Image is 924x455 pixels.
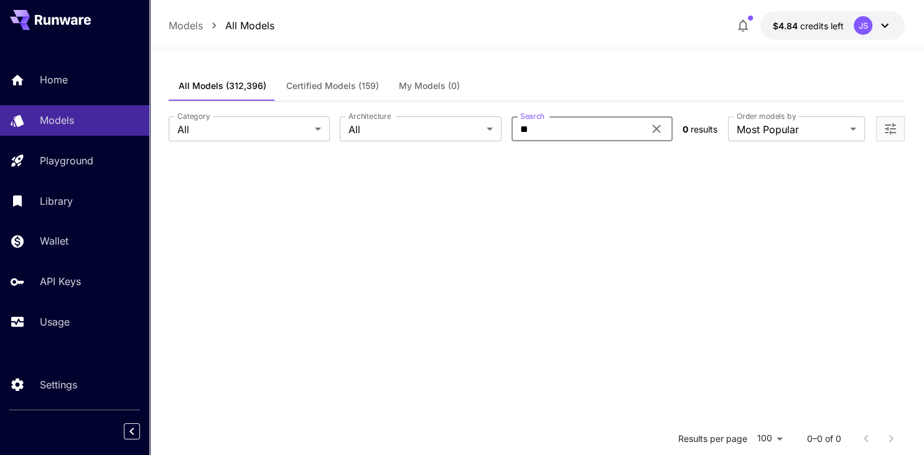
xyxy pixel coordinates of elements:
[807,433,841,445] p: 0–0 of 0
[737,111,796,121] label: Order models by
[854,16,872,35] div: JS
[177,122,310,137] span: All
[40,314,70,329] p: Usage
[40,153,93,168] p: Playground
[124,423,140,439] button: Collapse sidebar
[286,80,379,91] span: Certified Models (159)
[169,18,274,33] nav: breadcrumb
[225,18,274,33] a: All Models
[40,72,68,87] p: Home
[760,11,905,40] button: $4.84012JS
[348,122,481,137] span: All
[737,122,845,137] span: Most Popular
[40,274,81,289] p: API Keys
[40,113,74,128] p: Models
[399,80,460,91] span: My Models (0)
[169,18,203,33] a: Models
[40,194,73,209] p: Library
[40,377,77,392] p: Settings
[40,233,68,248] p: Wallet
[691,124,717,134] span: results
[773,21,800,31] span: $4.84
[800,21,844,31] span: credits left
[752,429,787,448] div: 100
[177,111,210,121] label: Category
[179,80,266,91] span: All Models (312,396)
[773,19,844,32] div: $4.84012
[133,420,149,443] div: Collapse sidebar
[348,111,391,121] label: Architecture
[520,111,544,121] label: Search
[678,433,747,445] p: Results per page
[683,124,688,134] span: 0
[883,121,898,137] button: Open more filters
